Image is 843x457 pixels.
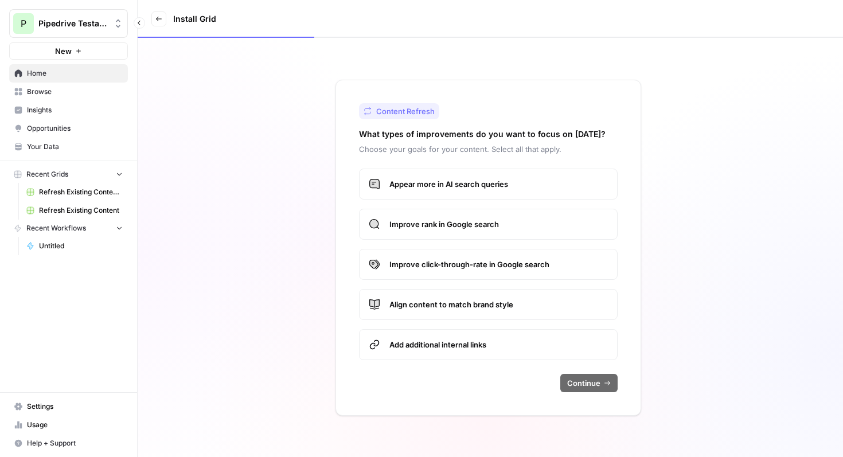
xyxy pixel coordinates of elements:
[39,205,123,216] span: Refresh Existing Content
[21,237,128,255] a: Untitled
[173,13,216,25] h3: Install Grid
[9,138,128,156] a: Your Data
[27,420,123,430] span: Usage
[389,259,608,270] span: Improve click-through-rate in Google search
[27,105,123,115] span: Insights
[39,241,123,251] span: Untitled
[389,339,608,350] span: Add additional internal links
[9,101,128,119] a: Insights
[9,416,128,434] a: Usage
[9,64,128,83] a: Home
[9,220,128,237] button: Recent Workflows
[567,377,600,389] span: Continue
[27,142,123,152] span: Your Data
[55,45,72,57] span: New
[389,299,608,310] span: Align content to match brand style
[27,438,123,448] span: Help + Support
[21,183,128,201] a: Refresh Existing Content (1)
[27,68,123,79] span: Home
[359,143,618,155] p: Choose your goals for your content. Select all that apply.
[9,9,128,38] button: Workspace: Pipedrive Testaccount
[21,201,128,220] a: Refresh Existing Content
[9,434,128,452] button: Help + Support
[27,87,123,97] span: Browse
[39,187,123,197] span: Refresh Existing Content (1)
[389,178,608,190] span: Appear more in AI search queries
[389,218,608,230] span: Improve rank in Google search
[9,397,128,416] a: Settings
[27,123,123,134] span: Opportunities
[9,166,128,183] button: Recent Grids
[27,401,123,412] span: Settings
[9,42,128,60] button: New
[26,223,86,233] span: Recent Workflows
[21,17,26,30] span: P
[376,106,435,117] span: Content Refresh
[359,128,606,140] h2: What types of improvements do you want to focus on [DATE]?
[9,83,128,101] a: Browse
[560,374,618,392] button: Continue
[9,119,128,138] a: Opportunities
[38,18,108,29] span: Pipedrive Testaccount
[26,169,68,179] span: Recent Grids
